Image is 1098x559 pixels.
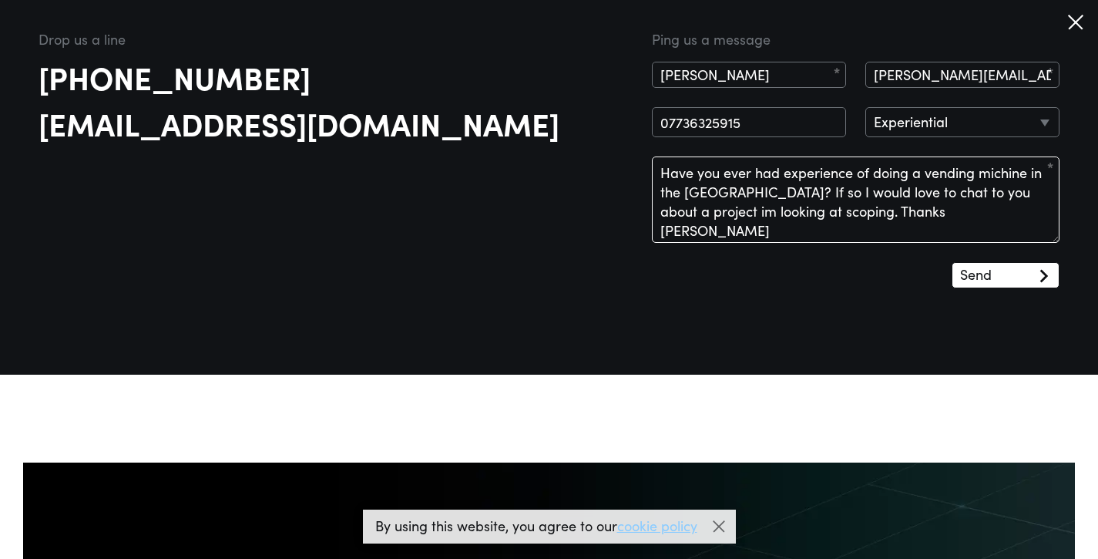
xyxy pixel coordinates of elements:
input: Phone [652,107,846,137]
a: [PHONE_NUMBER] [39,62,598,93]
input: Email [865,62,1059,88]
h1: Drop us a line [39,32,598,46]
input: Name [652,62,846,88]
a: [EMAIL_ADDRESS][DOMAIN_NAME] [39,108,598,139]
input: Send [952,262,1059,288]
h1: Ping us a message [652,32,1059,46]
